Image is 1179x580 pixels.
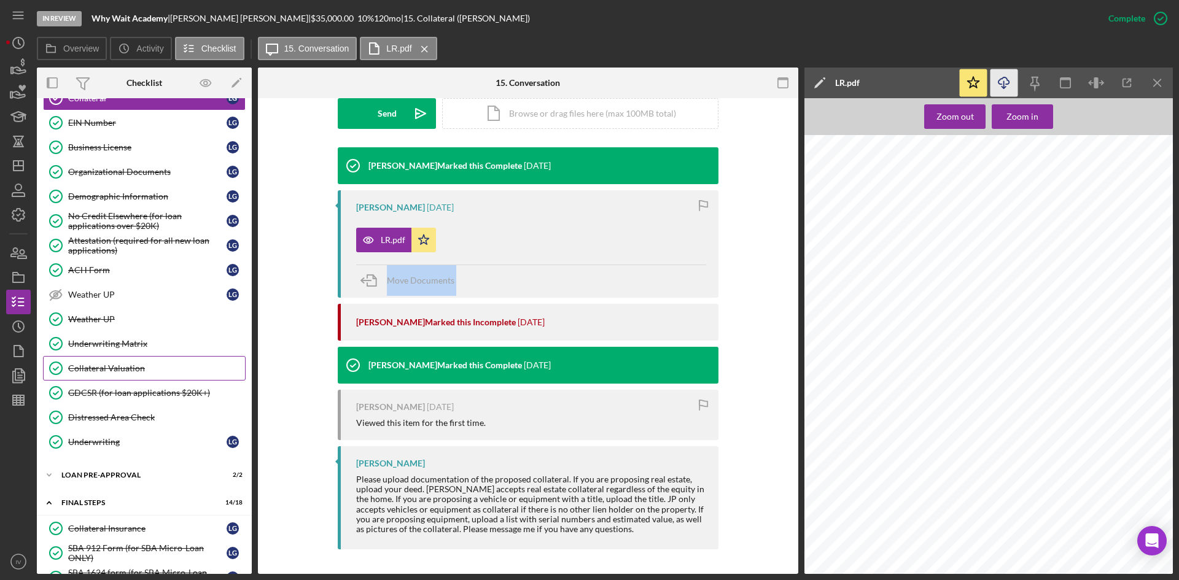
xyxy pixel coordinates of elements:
[227,117,239,129] div: L G
[368,161,522,171] div: [PERSON_NAME] Marked this Complete
[886,295,898,303] span: 380
[68,142,227,152] div: Business License
[43,405,246,430] a: Distressed Area Check
[68,211,227,231] div: No Credit Elsewhere (for loan applications over $20K)
[356,458,425,468] div: [PERSON_NAME]
[952,319,1086,327] span: [STREET_ADDRESS][PERSON_NAME]
[68,290,227,300] div: Weather UP
[980,160,1015,169] span: XPERTS
[227,166,239,178] div: L G
[68,265,227,275] div: ACH Form
[43,430,246,454] a: UnderwritingLG
[936,104,974,129] div: Zoom out
[838,236,993,243] span: [PERSON_NAME] Housing & Reinvestment Co
[356,474,706,534] div: Please upload documentation of the proposed collateral. If you are proposing real estate, upload ...
[936,319,949,327] span: : LR
[43,209,246,233] a: No Credit Elsewhere (for loan applications over $20K)LG
[357,14,374,23] div: 10 %
[524,360,551,370] time: 2025-08-05 15:58
[63,44,99,53] label: Overview
[1015,158,1018,169] span: ,
[401,14,530,23] div: | 15. Collateral ([PERSON_NAME])
[381,235,405,245] div: LR.pdf
[68,524,227,533] div: Collateral Insurance
[6,549,31,574] button: IV
[220,499,243,506] div: 14 / 18
[170,14,311,23] div: [PERSON_NAME] [PERSON_NAME] |
[524,161,551,171] time: 2025-08-13 06:45
[948,352,968,360] span: DUE:
[68,191,227,201] div: Demographic Information
[43,184,246,209] a: Demographic InformationLG
[68,314,245,324] div: Weather UP
[43,331,246,356] a: Underwriting Matrix
[1068,352,1083,360] span: 125
[227,522,239,535] div: L G
[68,412,245,422] div: Distressed Area Check
[378,98,397,129] div: Send
[427,203,454,212] time: 2025-08-13 06:45
[68,363,245,373] div: Collateral Valuation
[227,141,239,153] div: L G
[37,11,82,26] div: In Review
[386,44,411,53] label: LR.pdf
[942,158,949,169] span: T
[61,471,212,479] div: LOAN PRE-APPROVAL
[1137,526,1167,555] div: Open Intercom Messenger
[220,471,243,479] div: 2 / 2
[68,118,227,128] div: EIN Number
[838,295,855,303] span: File #
[1018,319,1080,327] span: /[PERSON_NAME]
[973,213,996,220] span: [DATE]
[884,295,886,303] span: -
[960,179,1034,187] span: [GEOGRAPHIC_DATA]
[949,160,971,169] span: ITLE
[91,14,170,23] div: |
[496,78,560,88] div: 15. Conversation
[68,93,227,103] div: Collateral
[374,14,401,23] div: 120 mo
[936,415,1049,422] span: Amount Enclosed: $__________
[311,14,357,23] div: $35,000.00
[43,307,246,331] a: Weather UP
[126,78,162,88] div: Checklist
[61,499,212,506] div: FINAL STEPS
[201,44,236,53] label: Checklist
[943,171,1063,178] span: [STREET_ADDRESS][PERSON_NAME]
[360,37,437,60] button: LR.pdf
[356,317,516,327] div: [PERSON_NAME] Marked this Incomplete
[91,13,168,23] b: Why Wait Academy
[227,264,239,276] div: L G
[1064,352,1068,360] span: $
[43,110,246,135] a: EIN NumberLG
[68,388,245,398] div: GDCSR (for loan applications $20K+)
[892,398,1094,405] span: Please return one copy of this invoice with your payment.
[858,295,873,303] span: PRE
[835,78,860,88] div: LR.pdf
[1064,344,1097,351] span: _______
[43,356,246,381] a: Collateral Valuation
[37,37,107,60] button: Overview
[227,190,239,203] div: L G
[890,352,914,360] span: TOTAL
[875,295,883,303] span: 25
[68,437,227,447] div: Underwriting
[1096,6,1173,31] button: Complete
[356,265,467,296] button: Move Documents
[68,167,227,177] div: Organizational Documents
[136,44,163,53] label: Activity
[518,317,545,327] time: 2025-08-05 16:19
[43,258,246,282] a: ACH FormLG
[227,436,239,448] div: L G
[917,352,946,360] span: AMOUNT
[227,547,239,559] div: L G
[175,37,244,60] button: Checklist
[1011,171,1013,178] span: ,
[356,402,425,412] div: [PERSON_NAME]
[1020,158,1043,169] span: LLC
[973,431,1012,439] span: Thank you!
[992,104,1053,129] button: Zoom in
[227,239,239,252] div: L G
[356,228,436,252] button: LR.pdf
[1054,295,1084,303] span: Invoice #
